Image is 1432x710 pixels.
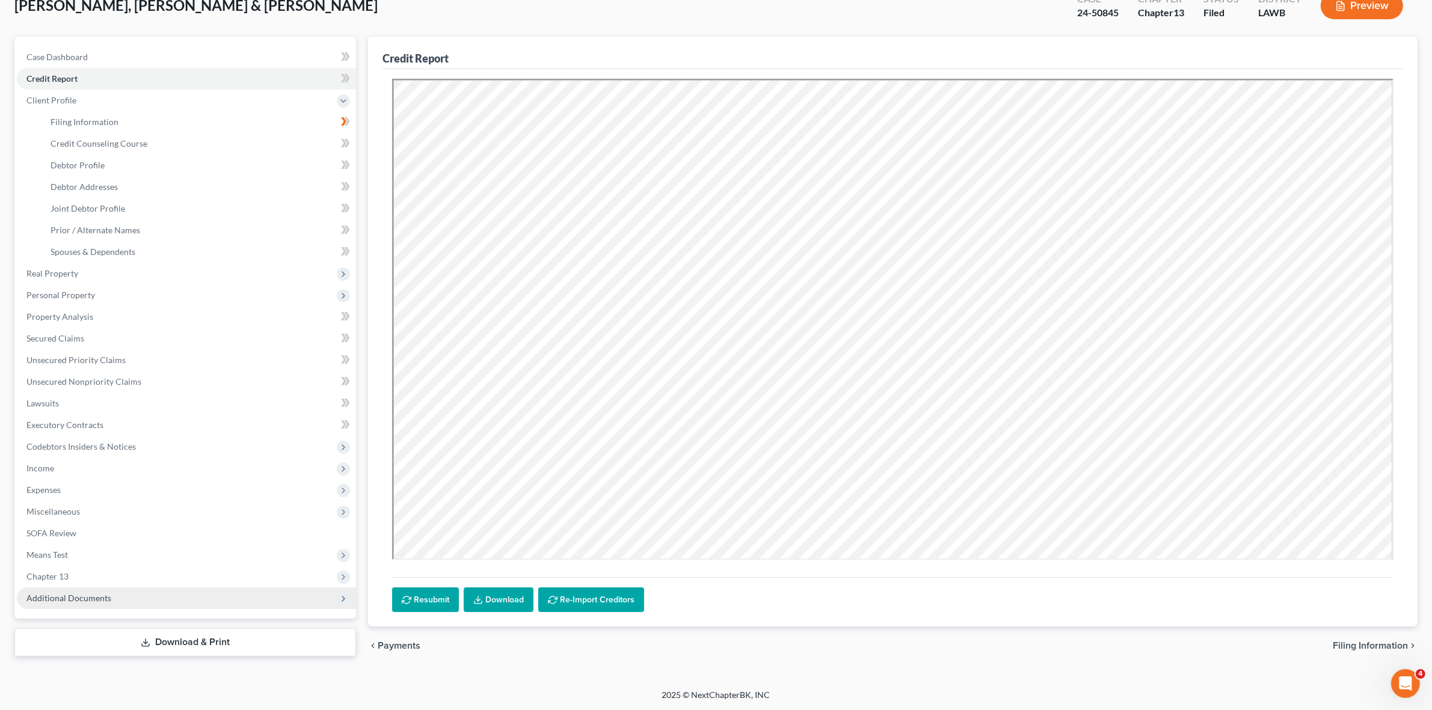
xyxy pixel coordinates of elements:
[1077,6,1119,20] div: 24-50845
[26,355,126,365] span: Unsecured Priority Claims
[383,51,449,66] div: Credit Report
[51,225,140,235] span: Prior / Alternate Names
[51,117,118,127] span: Filing Information
[368,641,420,650] button: chevron_left Payments
[17,68,356,90] a: Credit Report
[26,463,54,473] span: Income
[41,219,356,241] a: Prior / Alternate Names
[26,95,76,105] span: Client Profile
[1333,641,1418,650] button: Filing Information chevron_right
[1138,6,1184,20] div: Chapter
[1203,6,1239,20] div: Filed
[41,155,356,176] a: Debtor Profile
[51,160,105,170] span: Debtor Profile
[26,485,61,495] span: Expenses
[17,349,356,371] a: Unsecured Priority Claims
[1408,641,1418,650] i: chevron_right
[14,628,356,656] a: Download & Print
[41,176,356,198] a: Debtor Addresses
[26,398,59,408] span: Lawsuits
[17,371,356,393] a: Unsecured Nonpriority Claims
[41,198,356,219] a: Joint Debtor Profile
[26,52,88,62] span: Case Dashboard
[17,393,356,414] a: Lawsuits
[17,414,356,436] a: Executory Contracts
[26,376,141,387] span: Unsecured Nonpriority Claims
[51,246,135,257] span: Spouses & Dependents
[51,182,118,192] span: Debtor Addresses
[26,73,78,84] span: Credit Report
[378,641,420,650] span: Payments
[17,328,356,349] a: Secured Claims
[26,333,84,343] span: Secured Claims
[26,290,95,300] span: Personal Property
[26,441,136,451] span: Codebtors Insiders & Notices
[17,522,356,544] a: SOFA Review
[51,203,125,213] span: Joint Debtor Profile
[464,587,533,613] a: Download
[17,46,356,68] a: Case Dashboard
[26,420,103,430] span: Executory Contracts
[26,506,80,516] span: Miscellaneous
[1416,669,1425,679] span: 4
[41,111,356,133] a: Filing Information
[26,268,78,278] span: Real Property
[26,311,93,322] span: Property Analysis
[1258,6,1301,20] div: LAWB
[26,549,68,560] span: Means Test
[41,241,356,263] a: Spouses & Dependents
[1391,669,1420,698] iframe: Intercom live chat
[26,528,76,538] span: SOFA Review
[26,593,111,603] span: Additional Documents
[392,587,459,613] button: Resubmit
[26,571,69,581] span: Chapter 13
[1173,7,1184,18] span: 13
[41,133,356,155] a: Credit Counseling Course
[17,306,356,328] a: Property Analysis
[51,138,147,148] span: Credit Counseling Course
[368,641,378,650] i: chevron_left
[538,587,644,613] button: Re-Import Creditors
[1333,641,1408,650] span: Filing Information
